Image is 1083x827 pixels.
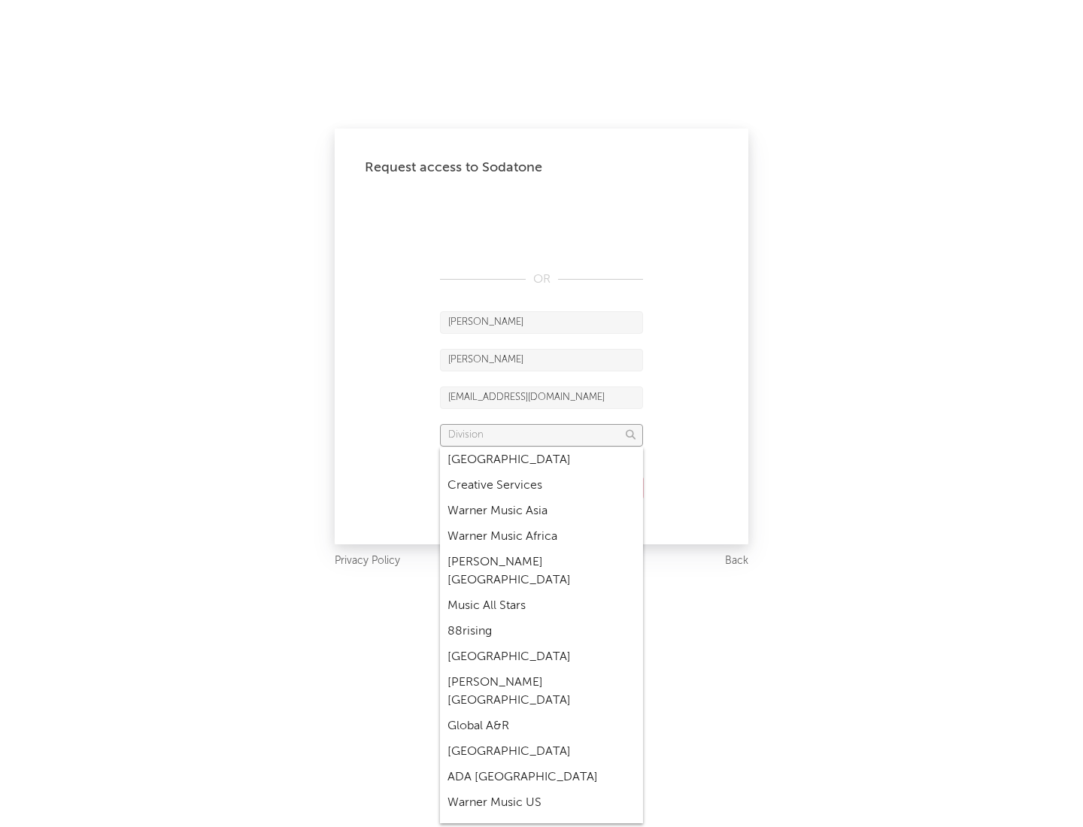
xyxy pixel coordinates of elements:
input: Division [440,424,643,447]
a: Back [725,552,748,571]
div: [PERSON_NAME] [GEOGRAPHIC_DATA] [440,550,643,593]
input: Email [440,386,643,409]
div: Global A&R [440,713,643,739]
div: [GEOGRAPHIC_DATA] [440,644,643,670]
div: OR [440,271,643,289]
div: Creative Services [440,473,643,498]
div: Music All Stars [440,593,643,619]
div: 88rising [440,619,643,644]
input: First Name [440,311,643,334]
div: Warner Music US [440,790,643,816]
div: [GEOGRAPHIC_DATA] [440,447,643,473]
div: [GEOGRAPHIC_DATA] [440,739,643,765]
div: [PERSON_NAME] [GEOGRAPHIC_DATA] [440,670,643,713]
div: Request access to Sodatone [365,159,718,177]
div: Warner Music Africa [440,524,643,550]
input: Last Name [440,349,643,371]
a: Privacy Policy [335,552,400,571]
div: Warner Music Asia [440,498,643,524]
div: ADA [GEOGRAPHIC_DATA] [440,765,643,790]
